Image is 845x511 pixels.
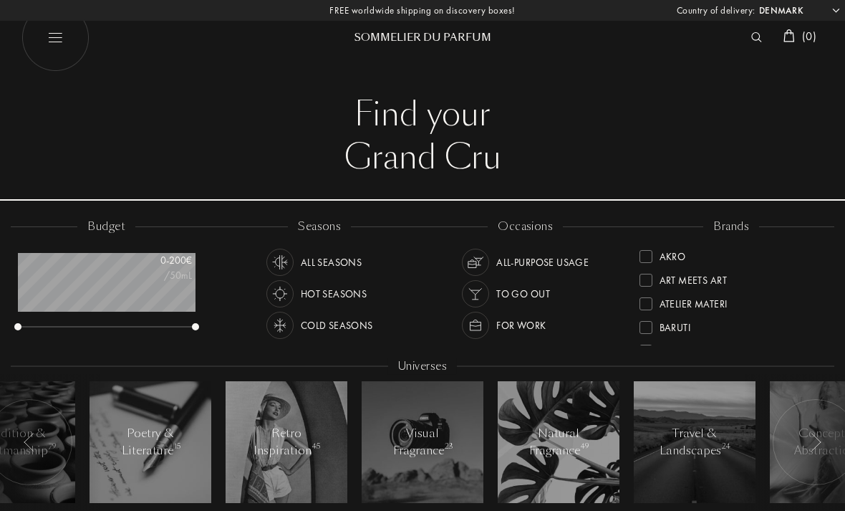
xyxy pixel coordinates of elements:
[660,268,727,287] div: Art Meets Art
[120,425,181,459] div: Poetry & Literature
[751,32,762,42] img: search_icn_white.svg
[783,29,795,42] img: cart_white.svg
[465,315,486,335] img: usage_occasion_work_white.svg
[288,219,351,235] div: seasons
[24,433,35,452] img: arr_left.svg
[802,29,816,44] span: ( 0 )
[174,441,180,452] span: 15
[703,219,759,235] div: brands
[301,312,373,339] div: Cold Seasons
[496,249,589,276] div: All-purpose Usage
[32,136,813,179] div: Grand Cru
[581,441,589,452] span: 49
[722,441,730,452] span: 24
[660,425,730,459] div: Travel & Landscapes
[120,268,192,283] div: /50mL
[32,93,813,136] div: Find your
[312,441,320,452] span: 45
[660,315,691,335] div: Baruti
[392,425,453,459] div: Visual Fragrance
[301,280,367,307] div: Hot Seasons
[465,252,486,272] img: usage_occasion_all_white.svg
[120,253,192,268] div: 0 - 200 €
[253,425,319,459] div: Retro Inspiration
[270,252,290,272] img: usage_season_average_white.svg
[270,284,290,304] img: usage_season_hot_white.svg
[270,315,290,335] img: usage_season_cold_white.svg
[677,4,755,18] span: Country of delivery:
[445,441,453,452] span: 23
[21,4,90,72] img: burger_white.png
[465,284,486,304] img: usage_occasion_party_white.svg
[660,339,730,358] div: Binet-Papillon
[660,292,728,311] div: Atelier Materi
[301,249,362,276] div: All Seasons
[496,280,550,307] div: To go Out
[488,219,563,235] div: occasions
[496,312,546,339] div: For Work
[660,244,686,264] div: Akro
[528,425,589,459] div: Natural Fragrance
[810,433,821,452] img: arr_left.svg
[388,358,457,375] div: Universes
[77,219,135,235] div: budget
[337,30,508,45] div: Sommelier du Parfum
